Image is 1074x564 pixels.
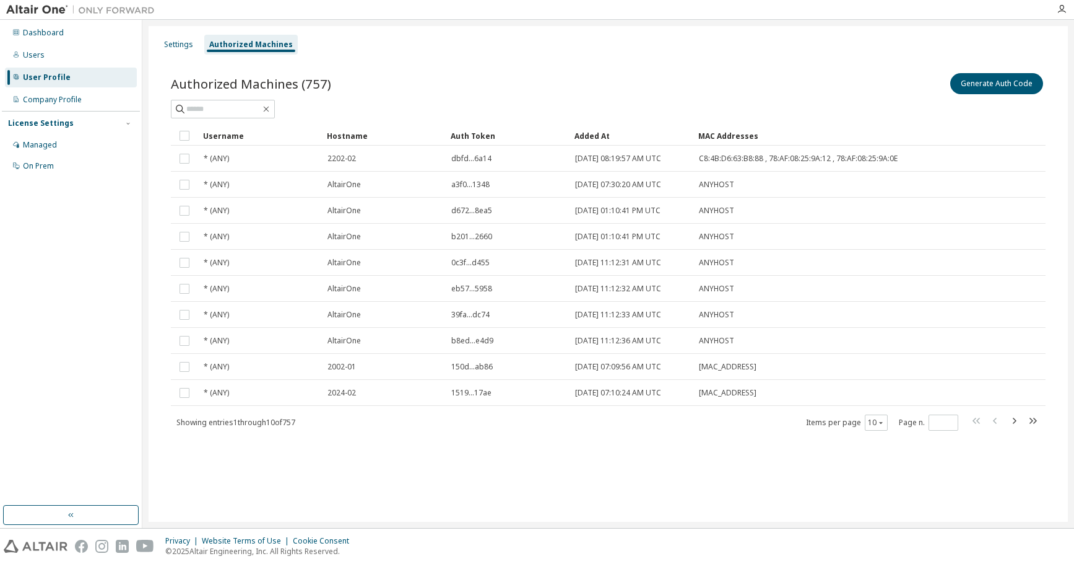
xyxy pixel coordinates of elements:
span: d672...8ea5 [451,206,492,216]
span: ANYHOST [699,206,734,216]
span: * (ANY) [204,206,229,216]
div: Managed [23,140,57,150]
span: [DATE] 11:12:36 AM UTC [575,336,661,346]
span: ANYHOST [699,336,734,346]
span: AltairOne [327,336,361,346]
span: Showing entries 1 through 10 of 757 [176,417,295,428]
span: * (ANY) [204,258,229,268]
span: AltairOne [327,180,361,190]
div: Auth Token [451,126,565,146]
span: b201...2660 [451,232,492,242]
span: * (ANY) [204,154,229,164]
span: AltairOne [327,206,361,216]
div: Username [203,126,317,146]
span: b8ed...e4d9 [451,336,493,346]
div: Authorized Machines [209,40,293,50]
span: 2202-02 [327,154,356,164]
span: * (ANY) [204,232,229,242]
span: [DATE] 11:12:33 AM UTC [575,310,661,320]
span: * (ANY) [204,336,229,346]
span: [DATE] 07:09:56 AM UTC [575,362,661,372]
span: 1519...17ae [451,388,492,398]
div: License Settings [8,118,74,128]
div: Hostname [327,126,441,146]
div: Dashboard [23,28,64,38]
span: dbfd...6a14 [451,154,492,164]
div: Users [23,50,45,60]
div: Privacy [165,536,202,546]
span: 150d...ab86 [451,362,493,372]
img: Altair One [6,4,161,16]
span: 2024-02 [327,388,356,398]
span: [DATE] 11:12:32 AM UTC [575,284,661,294]
div: Website Terms of Use [202,536,293,546]
div: User Profile [23,73,71,82]
img: facebook.svg [75,540,88,553]
button: Generate Auth Code [950,73,1043,94]
div: Added At [574,126,688,146]
img: youtube.svg [136,540,154,553]
span: ANYHOST [699,284,734,294]
div: Company Profile [23,95,82,105]
span: AltairOne [327,232,361,242]
span: AltairOne [327,284,361,294]
img: altair_logo.svg [4,540,67,553]
span: Page n. [899,415,958,431]
span: Authorized Machines (757) [171,75,331,92]
div: MAC Addresses [698,126,916,146]
img: instagram.svg [95,540,108,553]
span: 39fa...dc74 [451,310,490,320]
span: [DATE] 11:12:31 AM UTC [575,258,661,268]
span: * (ANY) [204,284,229,294]
span: * (ANY) [204,362,229,372]
span: AltairOne [327,310,361,320]
span: [DATE] 07:10:24 AM UTC [575,388,661,398]
span: eb57...5958 [451,284,492,294]
img: linkedin.svg [116,540,129,553]
span: ANYHOST [699,232,734,242]
span: [DATE] 01:10:41 PM UTC [575,232,660,242]
span: 0c3f...d455 [451,258,490,268]
span: ANYHOST [699,310,734,320]
span: * (ANY) [204,388,229,398]
span: [DATE] 01:10:41 PM UTC [575,206,660,216]
div: Cookie Consent [293,536,357,546]
div: On Prem [23,161,54,171]
span: [DATE] 08:19:57 AM UTC [575,154,661,164]
span: ANYHOST [699,258,734,268]
span: * (ANY) [204,180,229,190]
button: 10 [868,418,885,428]
span: AltairOne [327,258,361,268]
p: © 2025 Altair Engineering, Inc. All Rights Reserved. [165,546,357,557]
span: [MAC_ADDRESS] [699,362,756,372]
span: 2002-01 [327,362,356,372]
span: C8:4B:D6:63:B8:88 , 78:AF:08:25:9A:12 , 78:AF:08:25:9A:0E [699,154,898,164]
span: [DATE] 07:30:20 AM UTC [575,180,661,190]
span: a3f0...1348 [451,180,490,190]
span: Items per page [806,415,888,431]
div: Settings [164,40,193,50]
span: [MAC_ADDRESS] [699,388,756,398]
span: * (ANY) [204,310,229,320]
span: ANYHOST [699,180,734,190]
